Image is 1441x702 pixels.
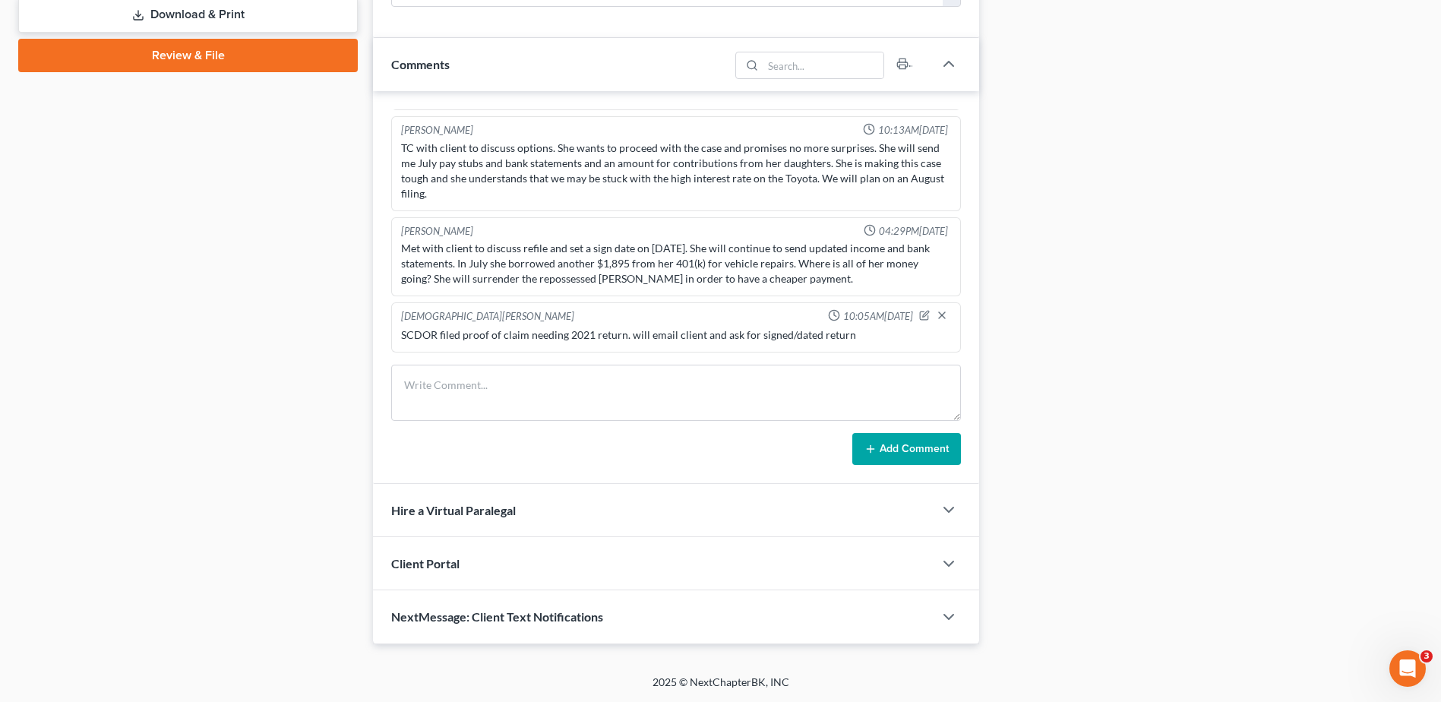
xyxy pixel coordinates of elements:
[878,123,948,138] span: 10:13AM[DATE]
[1420,650,1433,662] span: 3
[391,503,516,517] span: Hire a Virtual Paralegal
[401,241,951,286] div: Met with client to discuss refile and set a sign date on [DATE]. She will continue to send update...
[852,433,961,465] button: Add Comment
[401,141,951,201] div: TC with client to discuss options. She wants to proceed with the case and promises no more surpri...
[391,57,450,71] span: Comments
[843,309,913,324] span: 10:05AM[DATE]
[401,327,951,343] div: SCDOR filed proof of claim needing 2021 return. will email client and ask for signed/dated return
[391,556,460,571] span: Client Portal
[1389,650,1426,687] iframe: Intercom live chat
[763,52,883,78] input: Search...
[879,224,948,239] span: 04:29PM[DATE]
[288,675,1154,702] div: 2025 © NextChapterBK, INC
[391,609,603,624] span: NextMessage: Client Text Notifications
[401,123,473,138] div: [PERSON_NAME]
[401,224,473,239] div: [PERSON_NAME]
[401,309,574,324] div: [DEMOGRAPHIC_DATA][PERSON_NAME]
[18,39,358,72] a: Review & File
